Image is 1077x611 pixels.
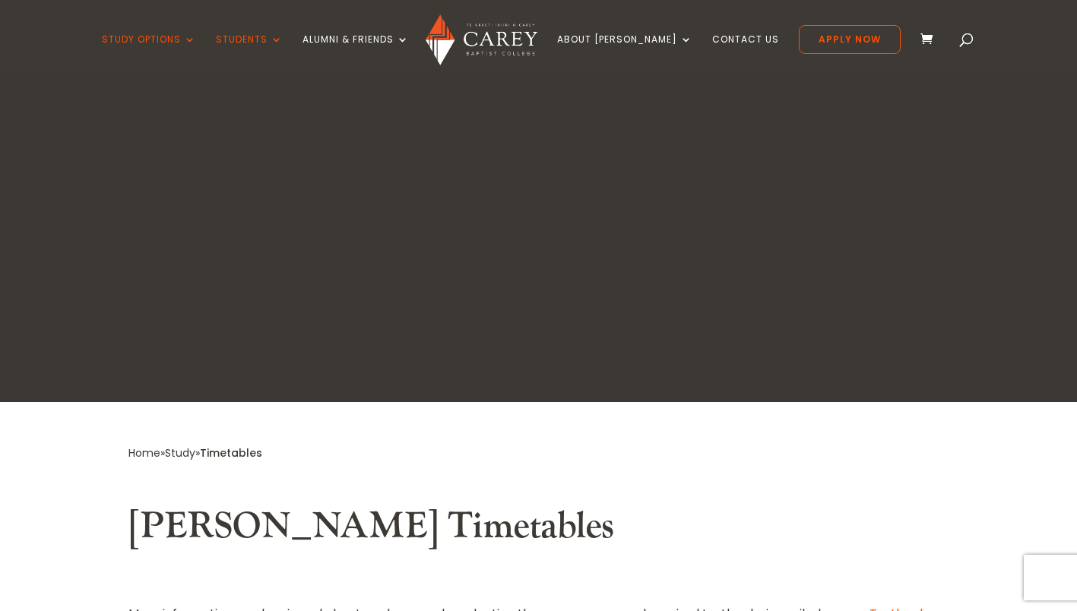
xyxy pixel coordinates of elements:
[712,34,779,70] a: Contact Us
[102,34,196,70] a: Study Options
[216,34,283,70] a: Students
[557,34,692,70] a: About [PERSON_NAME]
[128,445,262,461] span: » »
[426,14,537,65] img: Carey Baptist College
[799,25,901,54] a: Apply Now
[128,445,160,461] a: Home
[200,445,262,461] span: Timetables
[303,34,409,70] a: Alumni & Friends
[128,505,949,556] h2: [PERSON_NAME] Timetables
[165,445,195,461] a: Study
